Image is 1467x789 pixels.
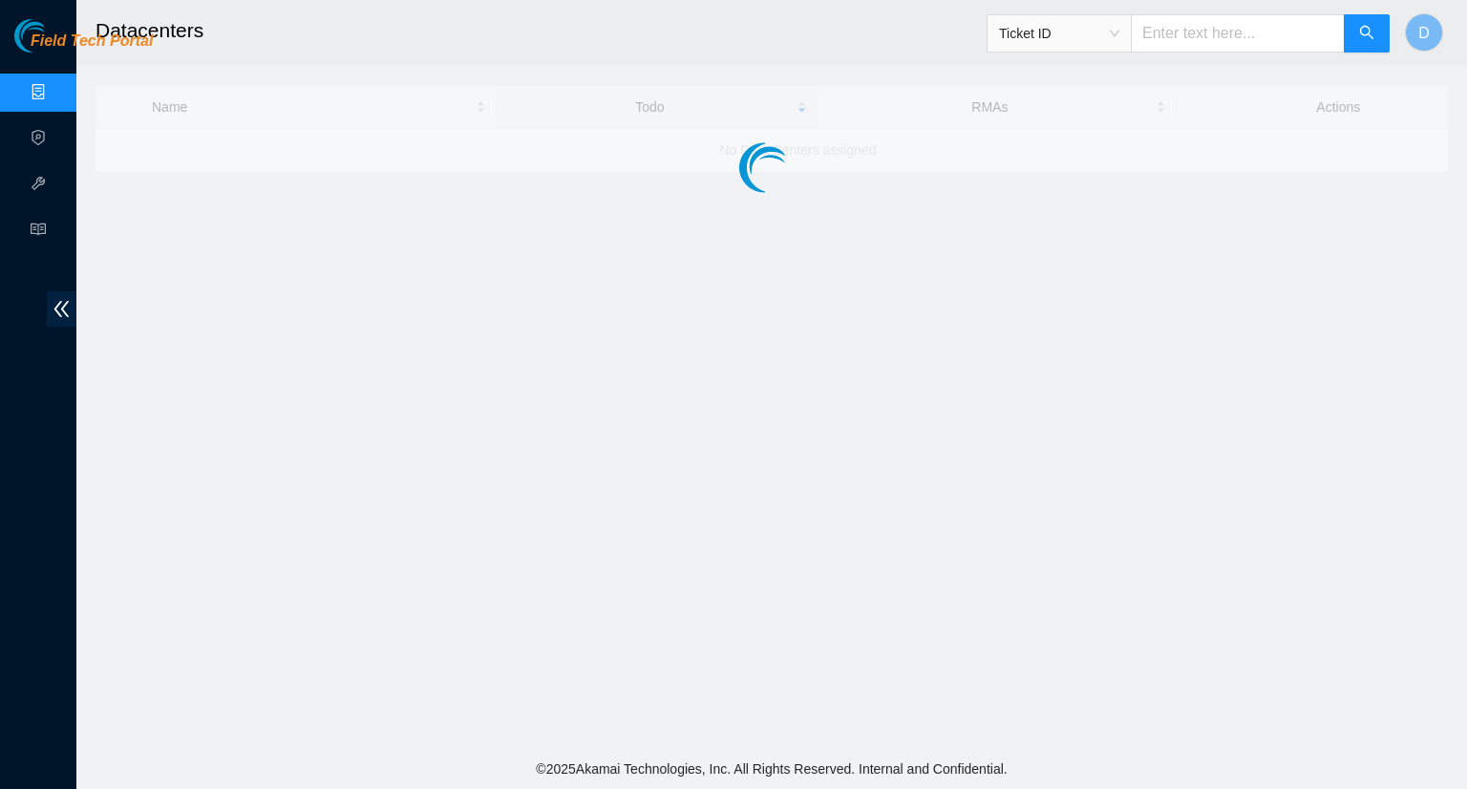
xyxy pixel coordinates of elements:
footer: © 2025 Akamai Technologies, Inc. All Rights Reserved. Internal and Confidential. [76,749,1467,789]
span: read [31,213,46,251]
span: D [1418,21,1430,45]
button: D [1405,13,1443,52]
input: Enter text here... [1131,14,1345,53]
button: search [1344,14,1390,53]
span: double-left [47,291,76,327]
a: Akamai TechnologiesField Tech Portal [14,34,153,59]
img: Akamai Technologies [14,19,96,53]
span: Field Tech Portal [31,32,153,51]
span: Ticket ID [999,19,1119,48]
span: search [1359,25,1374,43]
